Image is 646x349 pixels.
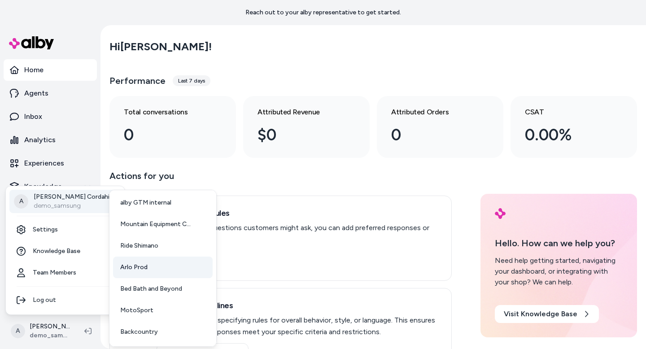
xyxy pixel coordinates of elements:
[14,194,28,209] span: A
[120,198,171,207] span: alby GTM internal
[9,289,121,311] div: Log out
[120,241,158,250] span: Ride Shimano
[120,263,148,272] span: Arlo Prod
[34,192,109,201] p: [PERSON_NAME] Cordahi
[120,284,182,293] span: Bed Bath and Beyond
[120,306,153,315] span: MotoSport
[9,262,121,284] a: Team Members
[120,327,158,336] span: Backcountry
[120,220,194,229] span: Mountain Equipment Company
[33,247,80,256] span: Knowledge Base
[9,219,121,240] a: Settings
[34,201,109,210] p: demo_samsung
